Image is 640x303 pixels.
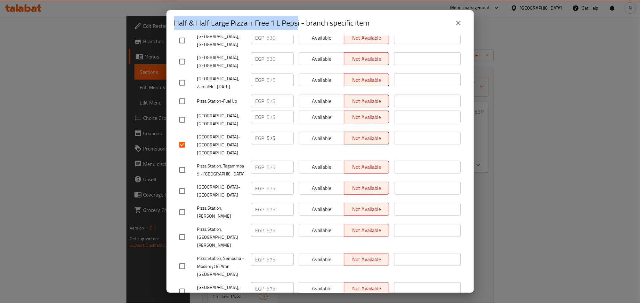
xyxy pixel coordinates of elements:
input: Please enter price [267,52,294,65]
input: Please enter price [267,203,294,216]
p: EGP [255,285,264,292]
input: Please enter price [267,132,294,144]
input: Please enter price [267,111,294,123]
p: EGP [255,76,264,84]
p: EGP [255,227,264,234]
input: Please enter price [267,253,294,266]
span: Pizza Station-Fuel Up [197,97,246,105]
input: Please enter price [267,74,294,86]
input: Please enter price [267,224,294,237]
input: Please enter price [267,161,294,174]
span: [GEOGRAPHIC_DATA], [GEOGRAPHIC_DATA] [197,112,246,128]
span: [GEOGRAPHIC_DATA], Zamalek - [DATE] [197,75,246,91]
span: [GEOGRAPHIC_DATA]-[GEOGRAPHIC_DATA] [197,183,246,199]
span: Not available [347,134,387,143]
span: Pizza Station, [GEOGRAPHIC_DATA][PERSON_NAME] [197,225,246,249]
h2: Half & Half Large Pizza + Free 1 L Pepsi - branch specific item [174,18,370,28]
input: Please enter price [267,282,294,295]
p: EGP [255,113,264,121]
span: Pizza Station, Tagammoa 5 - [GEOGRAPHIC_DATA] [197,162,246,178]
p: EGP [255,55,264,63]
p: EGP [255,134,264,142]
span: Available [302,134,342,143]
button: close [451,15,466,31]
input: Please enter price [267,31,294,44]
input: Please enter price [267,182,294,195]
p: EGP [255,163,264,171]
p: EGP [255,206,264,213]
span: Pizza Station, Semouha - Modereyt El Amn [GEOGRAPHIC_DATA] [197,254,246,278]
span: [GEOGRAPHIC_DATA], [GEOGRAPHIC_DATA] [197,284,246,299]
span: [GEOGRAPHIC_DATA]-[GEOGRAPHIC_DATA] [GEOGRAPHIC_DATA] [197,133,246,157]
button: Not available [344,132,389,144]
span: Pizza Station, [PERSON_NAME] [197,204,246,220]
p: EGP [255,184,264,192]
p: EGP [255,256,264,263]
p: EGP [255,34,264,42]
button: Available [299,132,344,144]
span: [GEOGRAPHIC_DATA], [GEOGRAPHIC_DATA] [197,33,246,49]
span: [GEOGRAPHIC_DATA], [GEOGRAPHIC_DATA] [197,54,246,70]
p: EGP [255,97,264,105]
input: Please enter price [267,95,294,107]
